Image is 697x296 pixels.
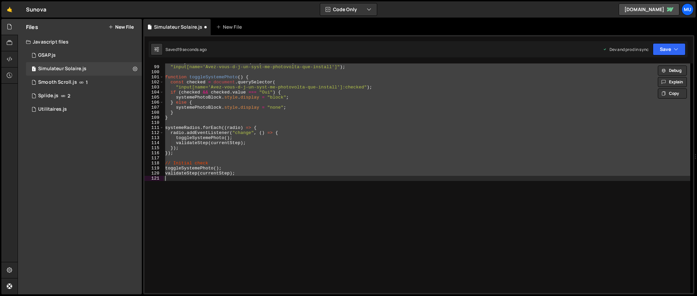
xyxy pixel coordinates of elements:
[154,24,202,30] div: Simulateur Solaire.js
[145,85,164,90] div: 103
[658,65,687,76] button: Debug
[38,79,77,85] div: Smooth Scroll.js
[603,47,649,52] div: Dev and prod in sync
[216,24,244,30] div: New File
[26,23,38,31] h2: Files
[38,52,56,58] div: GSAP.js
[681,3,694,16] a: Mu
[653,43,686,55] button: Save
[108,24,134,30] button: New File
[38,66,86,72] div: Simulateur Solaire.js
[619,3,679,16] a: [DOMAIN_NAME]
[145,105,164,110] div: 107
[145,115,164,120] div: 109
[26,89,142,103] div: 16423/44481.js
[145,120,164,125] div: 110
[145,156,164,161] div: 117
[165,47,207,52] div: Saved
[68,93,70,99] span: 2
[145,125,164,130] div: 111
[38,106,67,112] div: Utilitaires.js
[658,88,687,99] button: Copy
[86,80,88,85] span: 1
[145,100,164,105] div: 106
[145,130,164,135] div: 112
[26,49,142,62] div: 16423/45304.js
[145,161,164,166] div: 118
[145,80,164,85] div: 102
[32,67,36,72] span: 1
[145,70,164,75] div: 100
[145,95,164,100] div: 105
[145,145,164,151] div: 115
[26,103,142,116] div: 16423/45323.js
[145,151,164,156] div: 116
[178,47,207,52] div: 19 seconds ago
[320,3,377,16] button: Code Only
[26,5,46,14] div: Sunova
[1,1,18,18] a: 🤙
[658,77,687,87] button: Explain
[145,135,164,140] div: 113
[145,110,164,115] div: 108
[38,93,58,99] div: Splide.js
[145,75,164,80] div: 101
[145,176,164,181] div: 121
[145,90,164,95] div: 104
[145,64,164,70] div: 99
[26,62,142,76] div: 16423/45327.js
[145,171,164,176] div: 120
[145,166,164,171] div: 119
[18,35,142,49] div: Javascript files
[26,76,142,89] div: 16423/44480.js
[145,140,164,145] div: 114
